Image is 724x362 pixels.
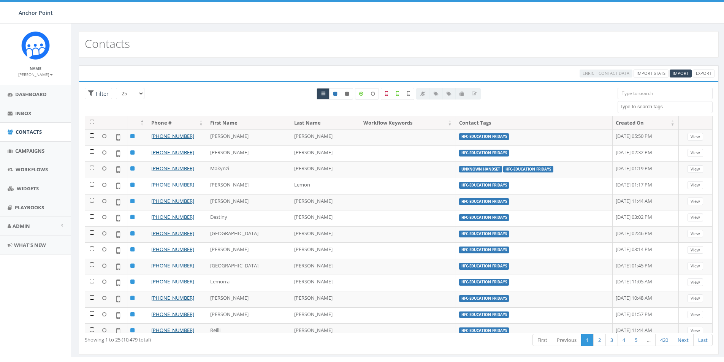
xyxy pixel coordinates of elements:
[688,213,703,221] a: View
[613,194,679,210] td: [DATE] 11:44 AM
[670,70,692,77] a: Import
[13,223,30,229] span: Admin
[151,213,194,220] a: [PHONE_NUMBER]
[613,161,679,178] td: [DATE] 01:19 PM
[688,181,703,189] a: View
[613,178,679,194] td: [DATE] 01:17 PM
[21,31,50,60] img: Rally_platform_Icon_1.png
[94,90,109,97] span: Filter
[207,291,291,307] td: [PERSON_NAME]
[291,259,360,275] td: [PERSON_NAME]
[392,88,403,100] label: Validated
[151,230,194,237] a: [PHONE_NUMBER]
[459,295,509,302] label: HFC-Education Fridays
[15,110,32,117] span: Inbox
[613,323,679,340] td: [DATE] 11:44 AM
[18,72,53,77] small: [PERSON_NAME]
[613,291,679,307] td: [DATE] 10:48 AM
[345,92,349,96] i: This phone number is unsubscribed and has opted-out of all texts.
[688,149,703,157] a: View
[688,278,703,286] a: View
[291,323,360,340] td: [PERSON_NAME]
[688,246,703,254] a: View
[693,70,714,77] a: Export
[613,259,679,275] td: [DATE] 01:45 PM
[291,194,360,210] td: [PERSON_NAME]
[459,182,509,189] label: HFC-Education Fridays
[613,145,679,162] td: [DATE] 02:32 PM
[688,262,703,270] a: View
[291,307,360,324] td: [PERSON_NAME]
[381,88,392,100] label: Not a Mobile
[459,198,509,205] label: HFC-Education Fridays
[459,279,509,286] label: HFC-Education Fridays
[673,334,694,346] a: Next
[642,334,656,346] a: …
[151,278,194,285] a: [PHONE_NUMBER]
[207,275,291,291] td: Lemorra
[207,307,291,324] td: [PERSON_NAME]
[329,88,341,100] a: Active
[341,88,353,100] a: Opted Out
[673,70,689,76] span: Import
[459,214,509,221] label: HFC-Education Fridays
[613,116,679,130] th: Created On: activate to sort column ascending
[18,71,53,77] a: [PERSON_NAME]
[207,242,291,259] td: [PERSON_NAME]
[618,88,713,99] input: Type to search
[148,116,207,130] th: Phone #: activate to sort column ascending
[291,210,360,226] td: [PERSON_NAME]
[19,9,53,16] span: Anchor Point
[16,166,48,173] span: Workflows
[14,242,46,248] span: What's New
[459,231,509,237] label: HFC-Education Fridays
[673,70,689,76] span: CSV files only
[151,198,194,204] a: [PHONE_NUMBER]
[403,88,414,100] label: Not Validated
[459,247,509,253] label: HFC-Education Fridays
[688,198,703,206] a: View
[613,129,679,145] td: [DATE] 05:50 PM
[630,334,642,346] a: 5
[688,165,703,173] a: View
[459,150,509,156] label: HFC-Education Fridays
[291,161,360,178] td: [PERSON_NAME]
[459,166,502,173] label: unknown handset
[151,327,194,334] a: [PHONE_NUMBER]
[688,133,703,141] a: View
[613,226,679,243] td: [DATE] 02:46 PM
[688,294,703,302] a: View
[207,161,291,178] td: Makynzi
[613,210,679,226] td: [DATE] 03:02 PM
[693,334,713,346] a: Last
[613,307,679,324] td: [DATE] 01:57 PM
[17,185,39,192] span: Widgets
[503,166,553,173] label: HFC-Education Fridays
[151,181,194,188] a: [PHONE_NUMBER]
[291,178,360,194] td: Lemon
[605,334,618,346] a: 3
[291,129,360,145] td: [PERSON_NAME]
[151,165,194,172] a: [PHONE_NUMBER]
[15,147,44,154] span: Campaigns
[207,145,291,162] td: [PERSON_NAME]
[291,275,360,291] td: [PERSON_NAME]
[207,194,291,210] td: [PERSON_NAME]
[459,311,509,318] label: HFC-Education Fridays
[30,66,41,71] small: Name
[291,291,360,307] td: [PERSON_NAME]
[532,334,552,346] a: First
[688,327,703,335] a: View
[291,226,360,243] td: [PERSON_NAME]
[291,242,360,259] td: [PERSON_NAME]
[593,334,606,346] a: 2
[688,230,703,238] a: View
[459,263,509,270] label: HFC-Education Fridays
[613,242,679,259] td: [DATE] 03:14 PM
[151,133,194,139] a: [PHONE_NUMBER]
[355,88,367,100] label: Data Enriched
[151,311,194,318] a: [PHONE_NUMBER]
[459,133,509,140] label: HFC-Education Fridays
[16,128,42,135] span: Contacts
[85,37,130,50] h2: Contacts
